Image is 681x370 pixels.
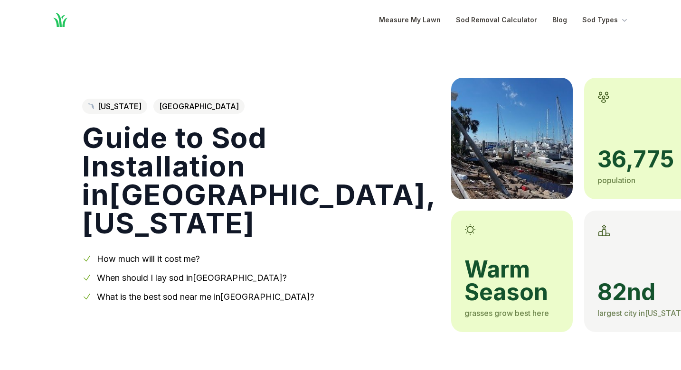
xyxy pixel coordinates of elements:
a: Measure My Lawn [379,14,441,26]
span: [GEOGRAPHIC_DATA] [153,99,245,114]
img: A picture of Panama City [451,78,573,199]
span: population [597,176,635,185]
img: Florida state outline [88,103,94,110]
button: Sod Types [582,14,629,26]
a: Sod Removal Calculator [456,14,537,26]
span: warm season [464,258,559,304]
a: [US_STATE] [82,99,147,114]
h1: Guide to Sod Installation in [GEOGRAPHIC_DATA] , [US_STATE] [82,123,436,237]
a: How much will it cost me? [97,254,200,264]
span: grasses grow best here [464,308,549,318]
a: What is the best sod near me in[GEOGRAPHIC_DATA]? [97,292,314,302]
a: Blog [552,14,567,26]
a: When should I lay sod in[GEOGRAPHIC_DATA]? [97,273,287,283]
